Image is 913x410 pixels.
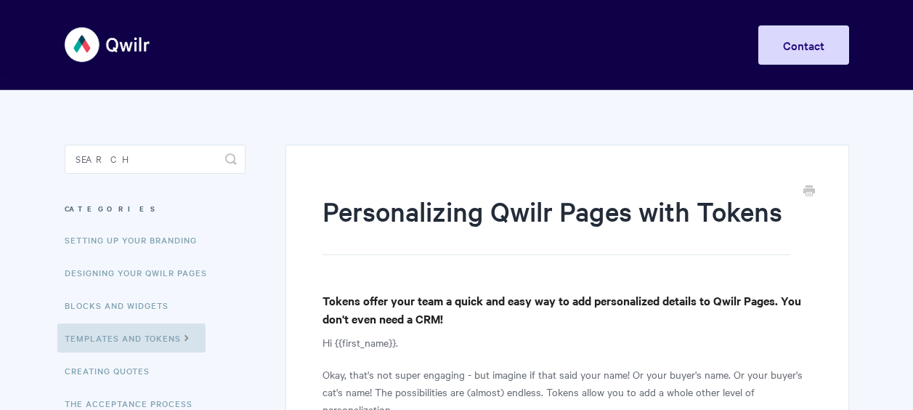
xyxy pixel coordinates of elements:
[65,145,246,174] input: Search
[322,193,790,255] h1: Personalizing Qwilr Pages with Tokens
[65,196,246,222] h3: Categories
[65,17,151,72] img: Qwilr Help Center
[758,25,849,65] a: Contact
[65,291,179,320] a: Blocks and Widgets
[65,225,208,254] a: Setting up your Branding
[322,334,811,351] p: Hi {{first_name}}.
[322,292,811,328] h4: Tokens offer your team a quick and easy way to add personalized details to Qwilr Pages. You don't...
[65,356,161,385] a: Creating Quotes
[57,323,206,353] a: Templates and Tokens
[803,184,815,200] a: Print this Article
[65,258,218,287] a: Designing Your Qwilr Pages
